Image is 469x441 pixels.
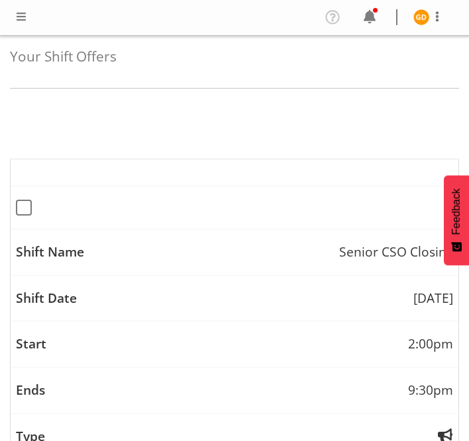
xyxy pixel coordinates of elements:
td: 2:00pm [11,321,458,368]
h4: Your Shift Offers [10,49,459,64]
td: [DATE] [11,276,458,322]
img: greer-dawson11572.jpg [413,9,429,25]
button: Feedback - Show survey [444,175,469,265]
td: Senior CSO Closing [11,229,458,276]
td: 9:30pm [11,368,458,414]
span: Feedback [450,188,462,235]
